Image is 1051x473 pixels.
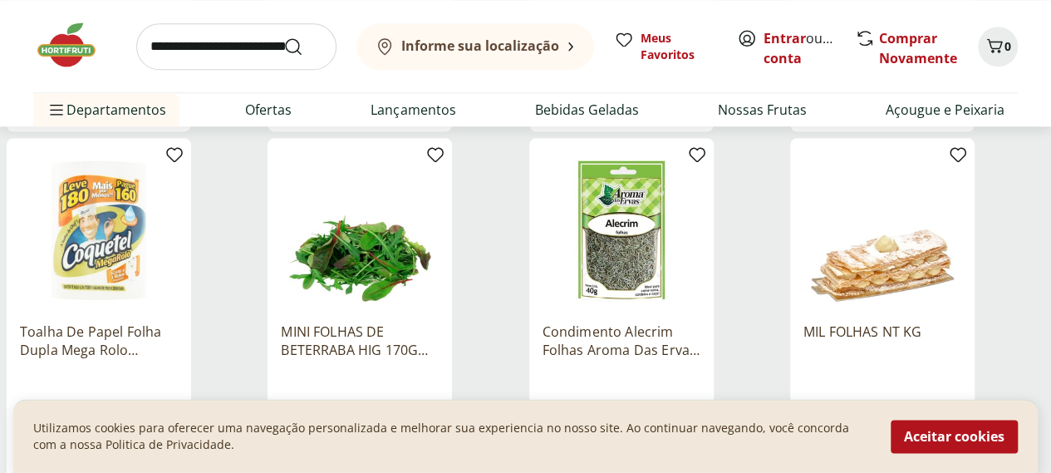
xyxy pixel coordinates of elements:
input: search [136,23,336,70]
a: Ofertas [245,100,292,120]
button: Informe sua localização [356,23,594,70]
p: Utilizamos cookies para oferecer uma navegação personalizada e melhorar sua experiencia no nosso ... [33,420,871,453]
b: Informe sua localização [401,37,559,55]
img: Toalha De Papel Folha Dupla Mega Rolo Coquetel 19Cm X 20Cm Pacote Leve 180 Pague 160 Unidades [20,151,178,309]
span: 0 [1004,38,1011,54]
button: Submit Search [283,37,323,57]
a: Nossas Frutas [718,100,807,120]
img: Condimento Alecrim Folhas Aroma Das Ervas 40G [543,151,700,309]
span: Departamentos [47,90,166,130]
a: Entrar [764,29,806,47]
a: Meus Favoritos [614,30,717,63]
a: Açougue e Peixaria [886,100,1004,120]
img: MIL FOLHAS NT KG [803,151,961,309]
a: Lançamentos [371,100,455,120]
img: MINI FOLHAS DE BETERRABA HIG 170G UN [281,151,439,309]
span: Meus Favoritos [641,30,717,63]
a: MIL FOLHAS NT KG [803,323,961,359]
button: Menu [47,90,66,130]
span: ou [764,28,837,68]
button: Aceitar cookies [891,420,1018,453]
a: Toalha De Papel Folha Dupla Mega Rolo Coquetel 19Cm X 20Cm Pacote Leve 180 Pague 160 Unidades [20,323,178,359]
a: Bebidas Geladas [535,100,639,120]
img: Hortifruti [33,20,116,70]
a: Condimento Alecrim Folhas Aroma Das Ervas 40G [543,323,700,359]
a: Comprar Novamente [879,29,957,67]
a: Criar conta [764,29,855,67]
a: MINI FOLHAS DE BETERRABA HIG 170G UN [281,323,439,359]
button: Carrinho [978,27,1018,67]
